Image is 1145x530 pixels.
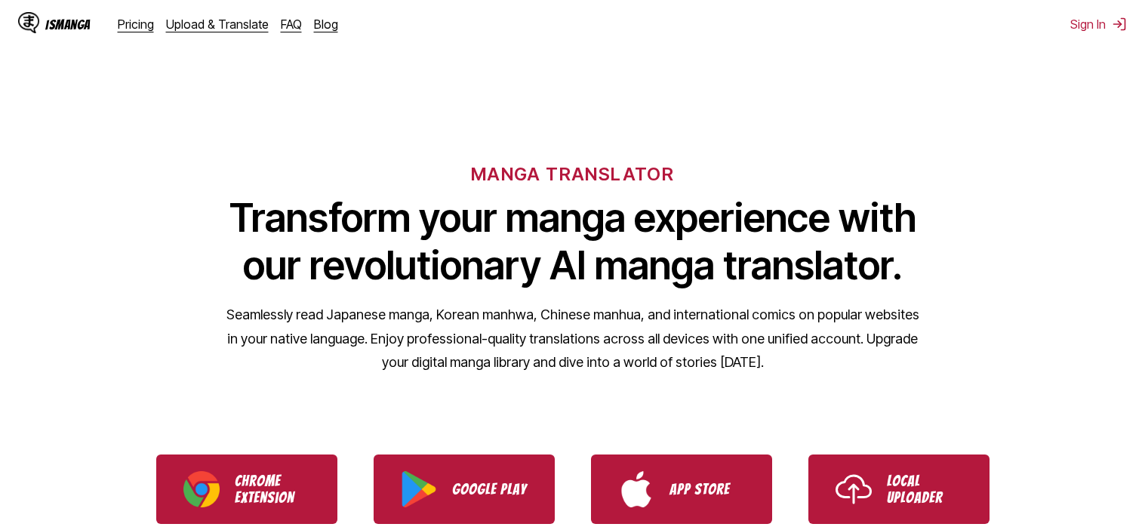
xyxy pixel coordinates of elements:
[887,473,962,506] p: Local Uploader
[374,455,555,524] a: Download IsManga from Google Play
[471,163,674,185] h6: MANGA TRANSLATOR
[808,455,990,524] a: Use IsManga Local Uploader
[183,471,220,507] img: Chrome logo
[669,481,745,498] p: App Store
[591,455,772,524] a: Download IsManga from App Store
[45,17,91,32] div: IsManga
[836,471,872,507] img: Upload icon
[401,471,437,507] img: Google Play logo
[166,17,269,32] a: Upload & Translate
[281,17,302,32] a: FAQ
[226,303,920,374] p: Seamlessly read Japanese manga, Korean manhwa, Chinese manhua, and international comics on popula...
[618,471,654,507] img: App Store logo
[18,12,118,36] a: IsManga LogoIsManga
[156,455,337,524] a: Download IsManga Chrome Extension
[1112,17,1127,32] img: Sign out
[118,17,154,32] a: Pricing
[314,17,338,32] a: Blog
[1070,17,1127,32] button: Sign In
[18,12,39,33] img: IsManga Logo
[452,481,528,498] p: Google Play
[226,194,920,289] h1: Transform your manga experience with our revolutionary AI manga translator.
[235,473,310,506] p: Chrome Extension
